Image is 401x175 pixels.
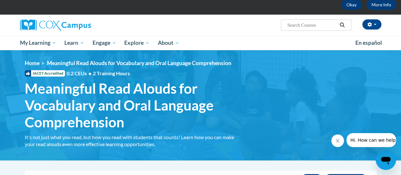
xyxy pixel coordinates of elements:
input: Search Courses [287,21,337,29]
span: About [158,39,179,47]
span: IACET Accredited [25,70,65,77]
button: Search [337,21,347,29]
a: En español [351,36,386,50]
div: Main menu [15,36,386,50]
a: Engage [88,36,120,50]
a: Cox Campus [20,19,134,31]
span: Meaningful Read Alouds for Vocabulary and Oral Language Comprehension [25,80,243,130]
a: About [154,36,184,50]
span: 0.2 CEUs [67,70,130,77]
span: 2 Training Hours [93,70,130,76]
a: My Learning [16,36,61,50]
a: Learn [60,36,88,50]
iframe: Button to launch messaging window [376,150,396,170]
span: En español [355,39,382,46]
span: My Learning [20,39,56,47]
button: Account Settings [362,19,381,30]
span: Hi. How can we help? [4,4,51,10]
span: • [88,70,91,76]
span: Engage [93,39,116,47]
span: Meaningful Read Alouds for Vocabulary and Oral Language Comprehension [47,60,231,66]
span: Learn [64,39,84,47]
iframe: Close message [331,134,344,147]
span: Explore [124,39,150,47]
img: Cox Campus [20,19,91,31]
a: Home [25,60,40,66]
iframe: Message from company [346,133,396,147]
a: Explore [120,36,154,50]
div: It's not just what you read, but how you read with students that counts! Learn how you can make y... [25,134,243,148]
